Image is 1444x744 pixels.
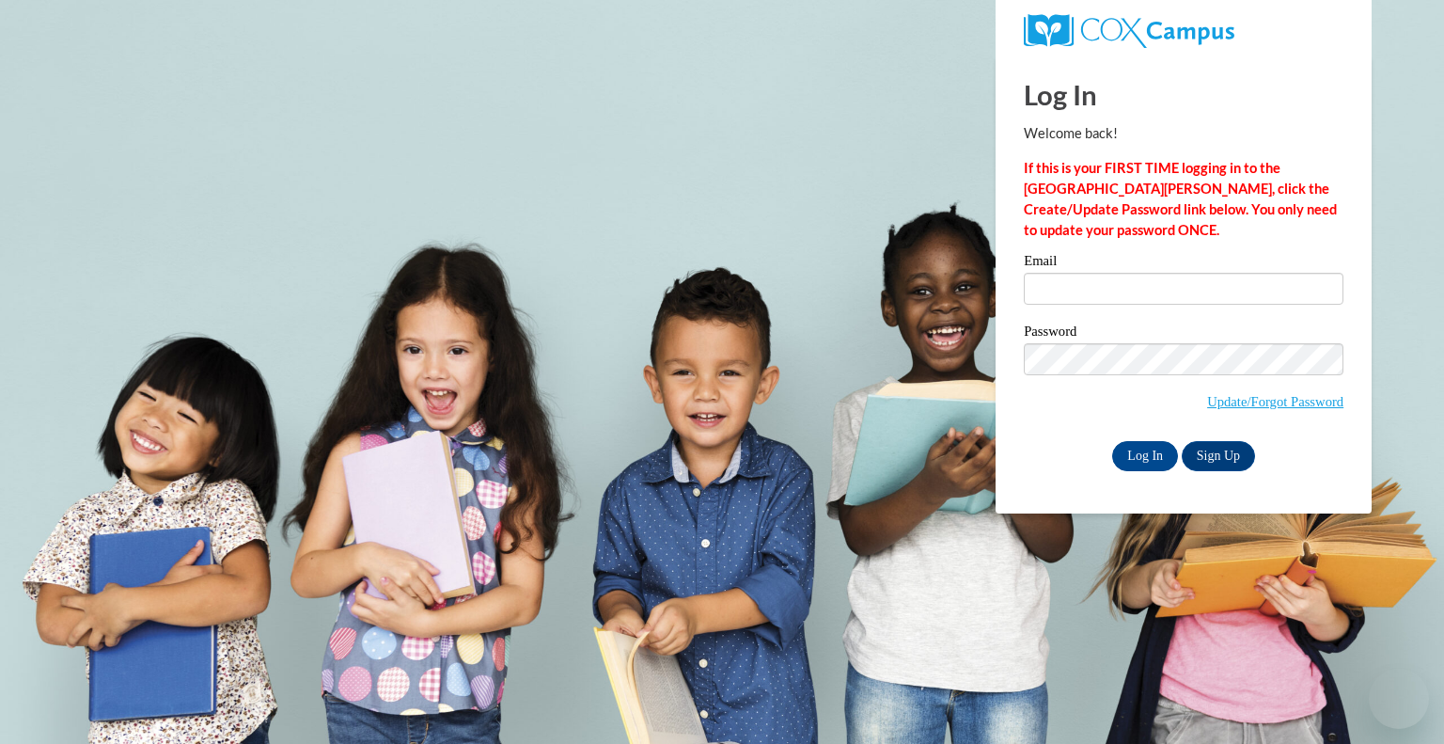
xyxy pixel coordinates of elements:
a: Update/Forgot Password [1207,394,1343,409]
a: Sign Up [1182,441,1255,471]
label: Email [1024,254,1343,273]
iframe: Button to launch messaging window [1369,669,1429,729]
strong: If this is your FIRST TIME logging in to the [GEOGRAPHIC_DATA][PERSON_NAME], click the Create/Upd... [1024,160,1337,238]
input: Log In [1112,441,1178,471]
p: Welcome back! [1024,123,1343,144]
label: Password [1024,325,1343,343]
a: COX Campus [1024,14,1343,48]
h1: Log In [1024,75,1343,114]
img: COX Campus [1024,14,1234,48]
